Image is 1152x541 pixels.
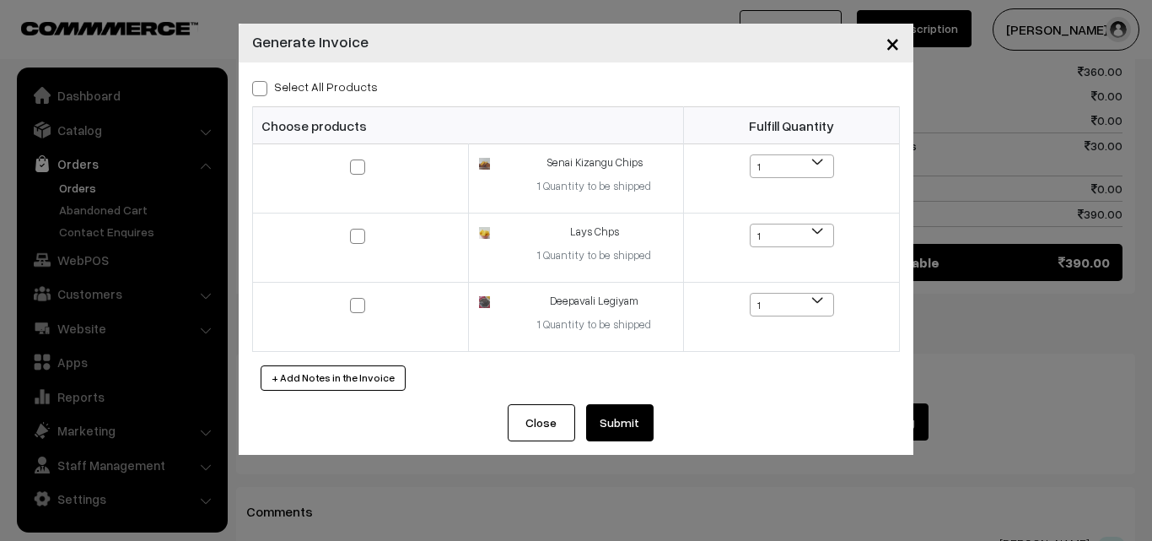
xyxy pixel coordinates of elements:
[872,17,913,69] button: Close
[751,155,833,179] span: 1
[515,154,673,171] div: Senai Kizangu Chips
[684,107,900,144] th: Fulfill Quantity
[508,404,575,441] button: Close
[252,78,378,95] label: Select all Products
[751,294,833,317] span: 1
[886,27,900,58] span: ×
[750,224,834,247] span: 1
[515,178,673,195] div: 1 Quantity to be shipped
[515,316,673,333] div: 1 Quantity to be shipped
[751,225,833,248] span: 1
[253,107,684,144] th: Choose products
[479,296,490,308] img: 16760365059354deepavali-legiyam.jpg
[515,224,673,241] div: Lays Chps
[750,293,834,316] span: 1
[515,247,673,264] div: 1 Quantity to be shipped
[586,404,654,441] button: Submit
[479,227,490,238] img: 17344356657366Lays-Chips-Wepsite1.jpg
[261,365,406,391] button: + Add Notes in the Invoice
[515,293,673,310] div: Deepavali Legiyam
[479,158,490,170] img: 17321988706673web.jpg
[750,154,834,178] span: 1
[252,30,369,53] h4: Generate Invoice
